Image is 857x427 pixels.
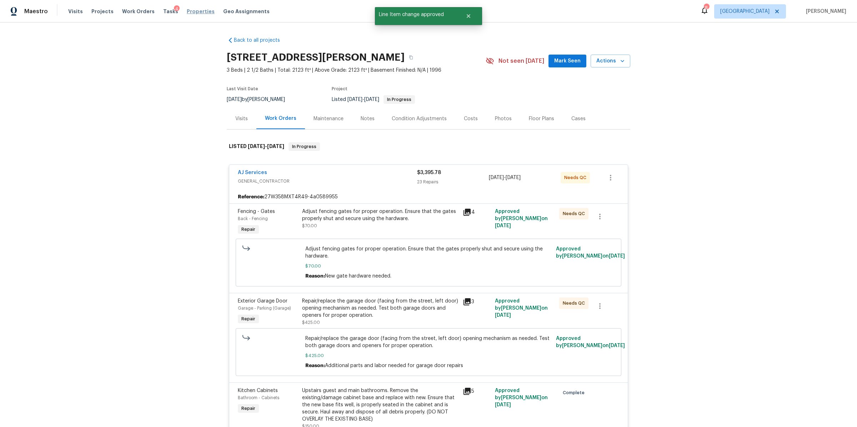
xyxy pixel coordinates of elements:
span: Repair [239,226,258,233]
span: GENERAL_CONTRACTOR [238,178,417,185]
h2: [STREET_ADDRESS][PERSON_NAME] [227,54,405,61]
span: $3,395.78 [417,170,441,175]
span: Adjust fencing gates for proper operation. Ensure that the gates properly shut and secure using t... [305,245,552,260]
span: [DATE] [489,175,504,180]
div: Adjust fencing gates for proper operation. Ensure that the gates properly shut and secure using t... [302,208,458,222]
button: Close [457,9,480,23]
span: Repair/replace the garage door (facing from the street, left door) opening mechanism as needed. T... [305,335,552,349]
div: LISTED [DATE]-[DATE]In Progress [227,135,630,158]
div: 5 [463,387,491,396]
span: Bathroom - Cabinets [238,396,279,400]
span: Work Orders [122,8,155,15]
span: - [347,97,379,102]
span: [DATE] [495,313,511,318]
span: [GEOGRAPHIC_DATA] [720,8,770,15]
span: - [489,174,521,181]
span: In Progress [384,97,414,102]
span: Actions [596,57,625,66]
div: Floor Plans [529,115,554,122]
span: Approved by [PERSON_NAME] on [495,299,548,318]
span: Fencing - Gates [238,209,275,214]
div: 27W358MXT4R49-4a0589955 [229,190,628,203]
span: Reason: [305,363,325,368]
span: Maestro [24,8,48,15]
span: Additional parts and labor needed for garage door repairs [325,363,463,368]
span: Project [332,87,347,91]
span: [DATE] [609,254,625,259]
span: [DATE] [495,223,511,228]
div: Maintenance [314,115,344,122]
span: [PERSON_NAME] [803,8,846,15]
div: Photos [495,115,512,122]
span: Repair [239,405,258,412]
div: 8 [704,4,709,11]
span: Properties [187,8,215,15]
b: Reference: [238,193,264,200]
span: - [248,144,284,149]
div: Visits [235,115,248,122]
span: Mark Seen [554,57,581,66]
span: Last Visit Date [227,87,258,91]
div: Repair/replace the garage door (facing from the street, left door) opening mechanism as needed. T... [302,298,458,319]
a: AJ Services [238,170,267,175]
span: Back - Fencing [238,217,268,221]
span: Approved by [PERSON_NAME] on [495,209,548,228]
div: 23 Repairs [417,178,489,185]
span: Approved by [PERSON_NAME] on [556,246,625,259]
div: 3 [463,298,491,306]
span: [DATE] [267,144,284,149]
div: by [PERSON_NAME] [227,95,294,104]
span: Garage - Parking (Garage) [238,306,291,310]
span: Visits [68,8,83,15]
span: In Progress [289,143,319,150]
div: 4 [463,208,491,217]
span: [DATE] [609,343,625,348]
span: Needs QC [563,300,588,307]
div: 4 [174,5,180,12]
span: $70.00 [305,263,552,270]
span: Tasks [163,9,178,14]
span: [DATE] [227,97,242,102]
span: Listed [332,97,415,102]
span: Repair [239,315,258,322]
span: $425.00 [302,320,320,325]
span: Not seen [DATE] [498,57,544,65]
button: Mark Seen [548,55,586,68]
button: Copy Address [405,51,417,64]
div: Costs [464,115,478,122]
h6: LISTED [229,142,284,151]
span: Approved by [PERSON_NAME] on [495,388,548,407]
span: $425.00 [305,352,552,359]
span: 3 Beds | 2 1/2 Baths | Total: 2123 ft² | Above Grade: 2123 ft² | Basement Finished: N/A | 1996 [227,67,486,74]
span: Complete [563,389,587,396]
div: Upstairs guest and main bathrooms. Remove the existing/damage cabinet base and replace with new. ... [302,387,458,423]
div: Condition Adjustments [392,115,447,122]
span: Needs QC [564,174,589,181]
span: [DATE] [248,144,265,149]
span: Exterior Garage Door [238,299,287,304]
div: Cases [571,115,586,122]
span: Line Item change approved [375,7,457,22]
span: Approved by [PERSON_NAME] on [556,336,625,348]
div: Notes [361,115,375,122]
span: Geo Assignments [223,8,270,15]
div: Work Orders [265,115,296,122]
span: New gate hardware needed. [325,274,391,279]
span: [DATE] [495,402,511,407]
span: Kitchen Cabinets [238,388,278,393]
span: [DATE] [347,97,362,102]
span: Reason: [305,274,325,279]
span: Needs QC [563,210,588,217]
span: Projects [91,8,114,15]
span: [DATE] [364,97,379,102]
span: [DATE] [506,175,521,180]
a: Back to all projects [227,37,295,44]
span: $70.00 [302,224,317,228]
button: Actions [591,55,630,68]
